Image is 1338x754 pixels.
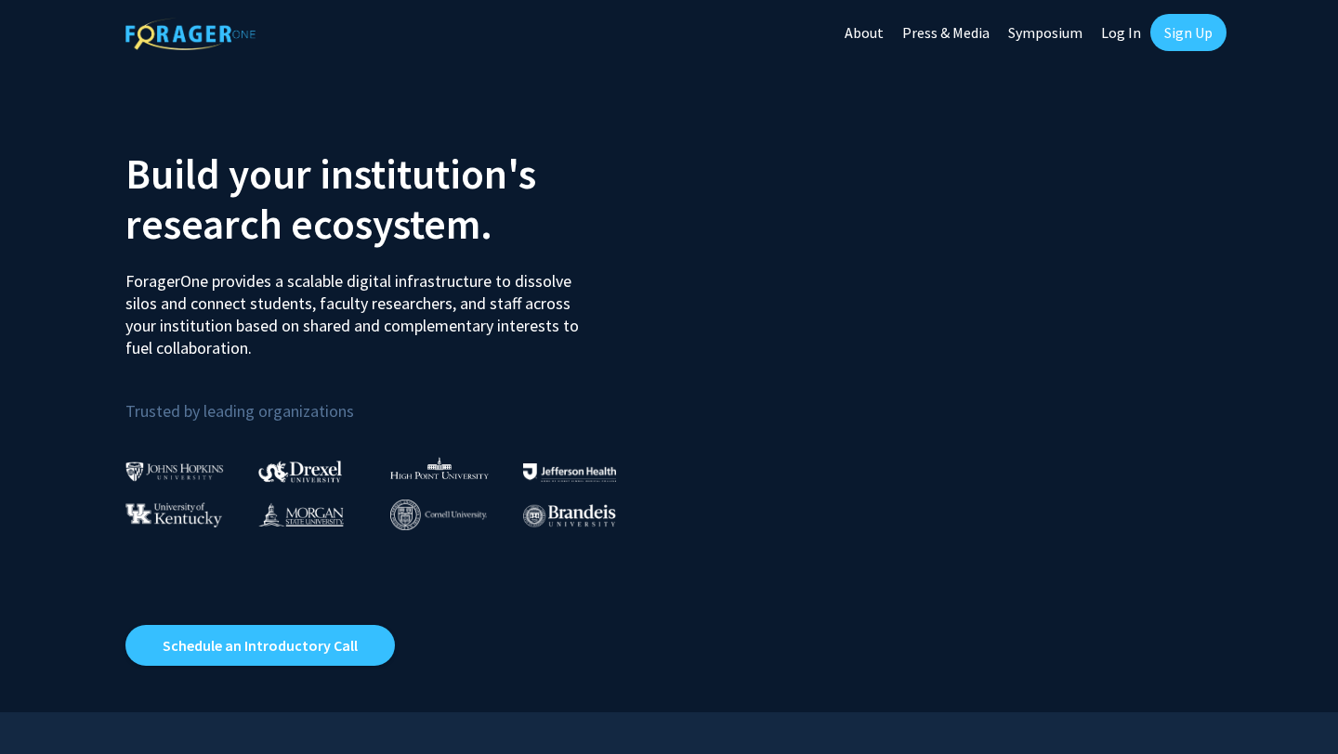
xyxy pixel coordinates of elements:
img: Johns Hopkins University [125,461,224,481]
p: Trusted by leading organizations [125,374,655,425]
a: Sign Up [1150,14,1226,51]
img: Brandeis University [523,504,616,527]
img: Cornell University [390,500,487,530]
h2: Build your institution's research ecosystem. [125,149,655,249]
img: High Point University [390,457,489,479]
img: Thomas Jefferson University [523,463,616,481]
img: ForagerOne Logo [125,18,256,50]
img: Morgan State University [258,502,344,526]
img: University of Kentucky [125,502,222,527]
img: Drexel University [258,461,342,482]
a: Opens in a new tab [125,625,395,666]
p: ForagerOne provides a scalable digital infrastructure to dissolve silos and connect students, fac... [125,256,592,359]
